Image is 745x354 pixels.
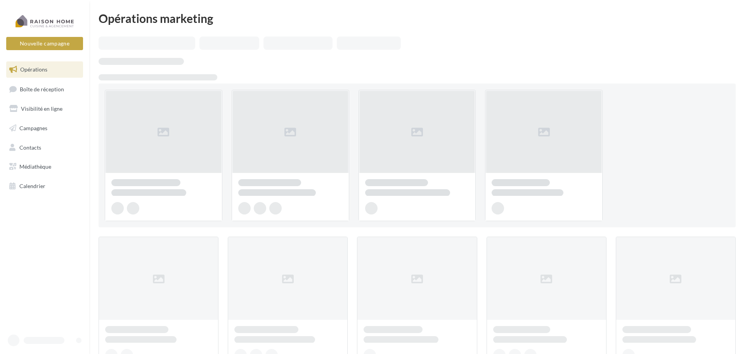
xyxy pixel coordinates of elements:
[5,140,85,156] a: Contacts
[5,61,85,78] a: Opérations
[99,12,736,24] div: Opérations marketing
[5,101,85,117] a: Visibilité en ligne
[19,125,47,131] span: Campagnes
[6,37,83,50] button: Nouvelle campagne
[20,85,64,92] span: Boîte de réception
[5,159,85,175] a: Médiathèque
[20,66,47,73] span: Opérations
[5,120,85,136] a: Campagnes
[5,81,85,98] a: Boîte de réception
[5,178,85,194] a: Calendrier
[19,144,41,150] span: Contacts
[19,163,51,170] span: Médiathèque
[21,105,62,112] span: Visibilité en ligne
[19,183,45,189] span: Calendrier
